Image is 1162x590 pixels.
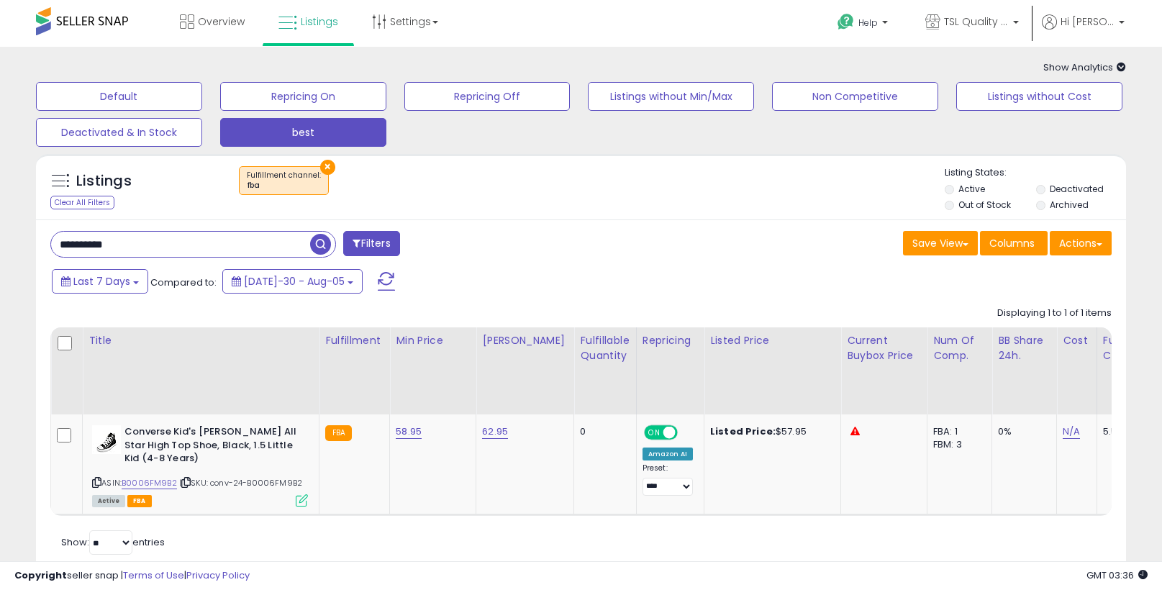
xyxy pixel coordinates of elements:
[244,274,345,289] span: [DATE]-30 - Aug-05
[837,13,855,31] i: Get Help
[643,333,698,348] div: Repricing
[826,2,902,47] a: Help
[76,171,132,191] h5: Listings
[36,82,202,111] button: Default
[645,427,663,439] span: ON
[944,14,1009,29] span: TSL Quality Products
[772,82,938,111] button: Non Competitive
[396,425,422,439] a: 58.95
[1050,183,1104,195] label: Deactivated
[179,477,302,489] span: | SKU: conv-24-B0006FM9B2
[396,333,470,348] div: Min Price
[903,231,978,255] button: Save View
[36,118,202,147] button: Deactivated & In Stock
[1050,199,1089,211] label: Archived
[92,425,308,505] div: ASIN:
[222,269,363,294] button: [DATE]-30 - Aug-05
[710,333,835,348] div: Listed Price
[1063,333,1091,348] div: Cost
[325,425,352,441] small: FBA
[847,333,921,363] div: Current Buybox Price
[482,333,568,348] div: [PERSON_NAME]
[998,425,1045,438] div: 0%
[945,166,1126,180] p: Listing States:
[710,425,830,438] div: $57.95
[73,274,130,289] span: Last 7 Days
[320,160,335,175] button: ×
[122,477,177,489] a: B0006FM9B2
[998,333,1050,363] div: BB Share 24h.
[1103,333,1158,363] div: Fulfillment Cost
[88,333,313,348] div: Title
[580,425,625,438] div: 0
[710,425,776,438] b: Listed Price:
[675,427,698,439] span: OFF
[989,236,1035,250] span: Columns
[92,425,121,454] img: 41OR0reyktL._SL40_.jpg
[50,196,114,209] div: Clear All Filters
[92,495,125,507] span: All listings currently available for purchase on Amazon
[980,231,1048,255] button: Columns
[956,82,1122,111] button: Listings without Cost
[150,276,217,289] span: Compared to:
[301,14,338,29] span: Listings
[404,82,571,111] button: Repricing Off
[14,569,250,583] div: seller snap | |
[858,17,878,29] span: Help
[186,568,250,582] a: Privacy Policy
[14,568,67,582] strong: Copyright
[933,425,981,438] div: FBA: 1
[643,463,693,496] div: Preset:
[61,535,165,549] span: Show: entries
[958,199,1011,211] label: Out of Stock
[1043,60,1126,74] span: Show Analytics
[1103,425,1153,438] div: 5.52
[123,568,184,582] a: Terms of Use
[997,307,1112,320] div: Displaying 1 to 1 of 1 items
[343,231,399,256] button: Filters
[325,333,383,348] div: Fulfillment
[958,183,985,195] label: Active
[1061,14,1115,29] span: Hi [PERSON_NAME]
[220,118,386,147] button: best
[52,269,148,294] button: Last 7 Days
[198,14,245,29] span: Overview
[588,82,754,111] button: Listings without Min/Max
[247,181,321,191] div: fba
[1063,425,1080,439] a: N/A
[933,333,986,363] div: Num of Comp.
[482,425,508,439] a: 62.95
[247,170,321,191] span: Fulfillment channel :
[1086,568,1148,582] span: 2025-08-15 03:36 GMT
[580,333,630,363] div: Fulfillable Quantity
[124,425,299,469] b: Converse Kid's [PERSON_NAME] All Star High Top Shoe, Black, 1.5 Little Kid (4-8 Years)
[1050,231,1112,255] button: Actions
[1042,14,1125,47] a: Hi [PERSON_NAME]
[127,495,152,507] span: FBA
[220,82,386,111] button: Repricing On
[933,438,981,451] div: FBM: 3
[643,448,693,460] div: Amazon AI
